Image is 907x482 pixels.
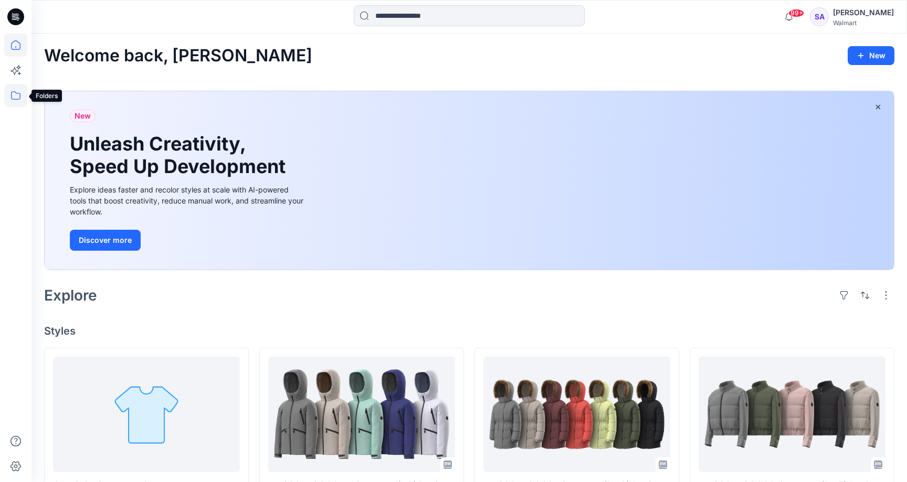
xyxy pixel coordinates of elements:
h2: Explore [44,287,97,304]
a: DHG26D-GO006 Ozark Trail - Girl's Outerwear-Hybrid Jacket [699,357,885,472]
div: Explore ideas faster and recolor styles at scale with AI-powered tools that boost creativity, red... [70,184,306,217]
h2: Welcome back, [PERSON_NAME] [44,46,312,66]
a: GIRLS SNOW PANTS [53,357,240,472]
button: New [848,46,894,65]
a: DHG26D-GO001 Ozark Trail - Girl's Outerwear-Parka Jkt Opt.1 [483,357,670,472]
a: Discover more [70,230,306,251]
div: SA [810,7,829,26]
a: DHG26D-GO004 - Ozark Trail Girl's Outerwear Performance Jkt Opt.2 [268,357,455,472]
button: Discover more [70,230,141,251]
h4: Styles [44,325,894,337]
span: New [75,110,91,122]
div: Walmart [833,19,894,27]
span: 99+ [788,9,804,17]
h1: Unleash Creativity, Speed Up Development [70,133,290,178]
div: [PERSON_NAME] [833,6,894,19]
